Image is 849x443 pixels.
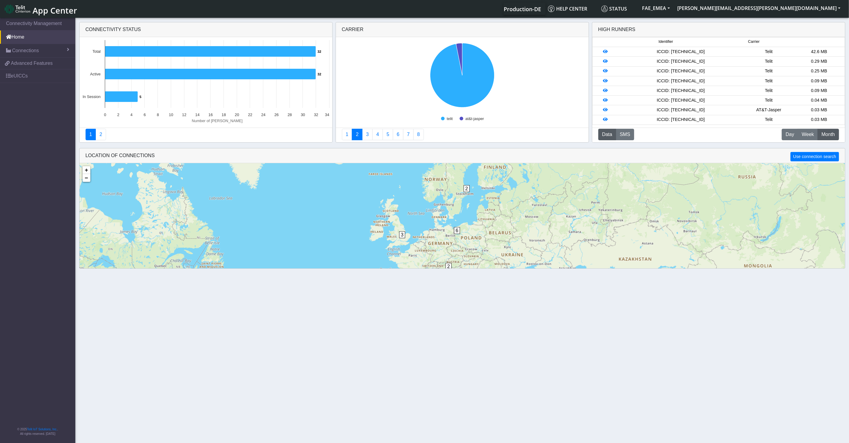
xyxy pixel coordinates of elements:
button: Data [598,129,616,140]
text: 32 [314,112,318,117]
div: High Runners [598,26,636,33]
button: Week [798,129,818,140]
text: 12 [182,112,186,117]
div: Telit [744,97,794,104]
button: FAE_EMEA [639,3,674,14]
text: 20 [235,112,239,117]
div: ICCID: [TECHNICAL_ID] [618,87,744,94]
span: Day [786,131,794,138]
text: 4 [130,112,132,117]
span: 2 [464,185,470,192]
button: SMS [616,129,634,140]
text: at&t-jasper [465,116,484,121]
div: 0.04 MB [794,97,844,104]
span: Help center [548,5,587,12]
div: ICCID: [TECHNICAL_ID] [618,78,744,84]
span: Advanced Features [11,60,53,67]
div: LOCATION OF CONNECTIONS [80,148,845,163]
a: 14 Days Trend [393,129,403,140]
span: 2 [446,263,452,270]
a: Telit IoT Solutions, Inc. [27,428,57,431]
button: Day [782,129,798,140]
span: Carrier [748,39,760,45]
div: ICCID: [TECHNICAL_ID] [618,116,744,123]
div: Telit [744,49,794,55]
button: Month [818,129,839,140]
text: 10 [169,112,173,117]
div: AT&T-Jasper [744,107,794,113]
text: 16 [208,112,213,117]
text: Total [92,49,100,54]
span: 6 [454,227,460,234]
button: Use connection search [791,152,839,161]
text: 26 [274,112,278,117]
div: ICCID: [TECHNICAL_ID] [618,97,744,104]
span: Identifier [659,39,673,45]
text: Active [90,72,101,76]
a: Zero Session [403,129,414,140]
text: 32 [318,72,321,76]
img: logo-telit-cinterion-gw-new.png [5,4,30,14]
text: 30 [301,112,305,117]
a: Usage by Carrier [383,129,393,140]
text: 22 [248,112,252,117]
a: Connectivity status [86,129,96,140]
nav: Summary paging [86,129,326,140]
text: 18 [221,112,226,117]
text: 0 [104,112,106,117]
text: 24 [261,112,265,117]
div: Telit [744,68,794,74]
a: Deployment status [96,129,106,140]
div: 0.09 MB [794,87,844,94]
a: Help center [546,3,599,15]
span: Month [822,131,835,138]
div: 0.29 MB [794,58,844,65]
span: Week [802,131,814,138]
text: 28 [287,112,292,117]
text: 32 [318,50,321,53]
text: 34 [325,112,329,117]
div: Carrier [336,22,589,37]
a: Zoom in [83,166,90,174]
div: Telit [744,87,794,94]
nav: Summary paging [342,129,583,140]
div: ICCID: [TECHNICAL_ID] [618,68,744,74]
a: Usage per Country [362,129,373,140]
div: 42.6 MB [794,49,844,55]
text: telit [447,116,453,121]
div: Telit [744,116,794,123]
div: Telit [744,78,794,84]
span: 3 [399,231,406,238]
div: 0.03 MB [794,116,844,123]
span: App Center [33,5,77,16]
a: Connections By Carrier [372,129,383,140]
a: App Center [5,2,76,15]
text: Number of [PERSON_NAME] [192,119,243,123]
text: 6 [143,112,146,117]
a: Status [599,3,639,15]
img: status.svg [601,5,608,12]
span: Status [601,5,627,12]
a: Zoom out [83,174,90,182]
a: Your current platform instance [503,3,541,15]
div: Telit [744,58,794,65]
button: [PERSON_NAME][EMAIL_ADDRESS][PERSON_NAME][DOMAIN_NAME] [674,3,844,14]
div: ICCID: [TECHNICAL_ID] [618,107,744,113]
text: 14 [195,112,199,117]
a: Connections By Country [342,129,352,140]
div: 0.03 MB [794,107,844,113]
text: 5 [139,95,141,99]
div: Connectivity status [80,22,332,37]
div: 0.09 MB [794,78,844,84]
div: ICCID: [TECHNICAL_ID] [618,58,744,65]
div: ICCID: [TECHNICAL_ID] [618,49,744,55]
span: Connections [12,47,39,54]
a: Not Connected for 30 days [413,129,424,140]
img: knowledge.svg [548,5,555,12]
span: Production-DE [504,5,541,13]
div: 0.25 MB [794,68,844,74]
text: 2 [117,112,119,117]
text: In Session [83,94,101,99]
a: Carrier [352,129,362,140]
text: 8 [157,112,159,117]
